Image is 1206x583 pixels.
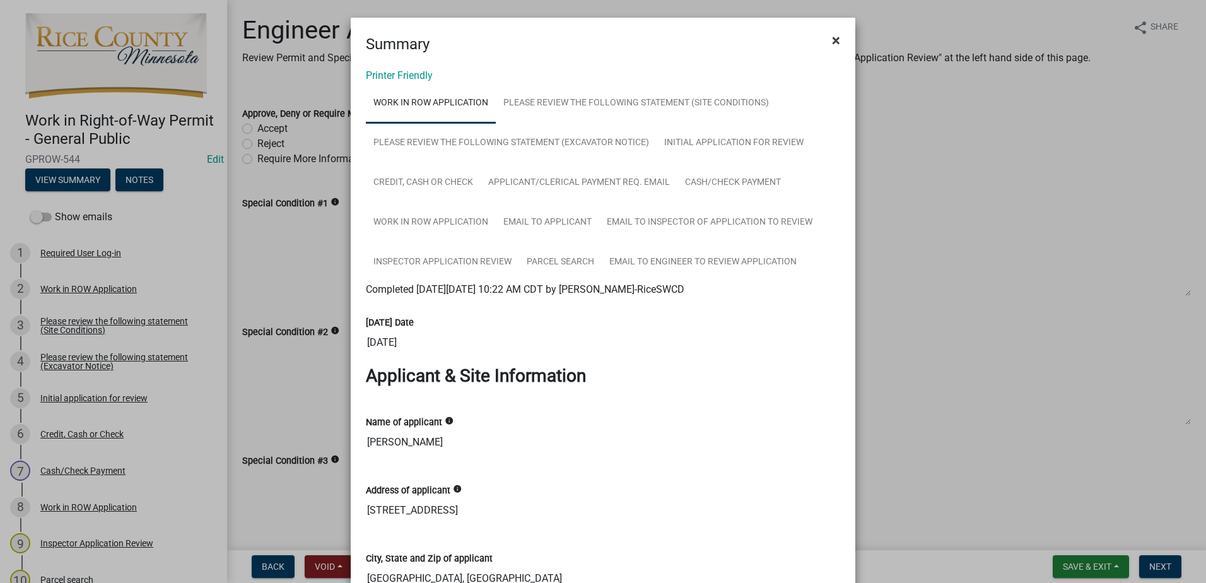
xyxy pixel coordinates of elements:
a: Please review the following statement (Site Conditions) [496,83,776,124]
a: Email to Applicant [496,203,599,243]
a: Cash/Check Payment [677,163,788,203]
h4: Summary [366,33,430,56]
strong: Applicant & Site Information [366,365,586,386]
span: × [832,32,840,49]
a: Please review the following statement (Excavator Notice) [366,123,657,163]
a: Work in ROW Application [366,203,496,243]
span: Completed [DATE][DATE] 10:22 AM CDT by [PERSON_NAME]-RiceSWCD [366,283,684,295]
a: Inspector Application Review [366,242,519,283]
a: Email to Engineer to Review Application [602,242,804,283]
label: City, State and Zip of applicant [366,555,493,563]
label: Address of applicant [366,486,450,495]
a: Printer Friendly [366,69,433,81]
a: Parcel search [519,242,602,283]
a: Work in ROW Application [366,83,496,124]
label: Name of applicant [366,418,442,427]
a: Credit, Cash or Check [366,163,481,203]
a: Applicant/Clerical Payment Req. Email [481,163,677,203]
i: info [445,416,454,425]
a: Initial application for review [657,123,811,163]
i: info [453,485,462,493]
label: [DATE] Date [366,319,414,327]
button: Close [822,23,850,58]
a: Email to Inspector of Application to review [599,203,820,243]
